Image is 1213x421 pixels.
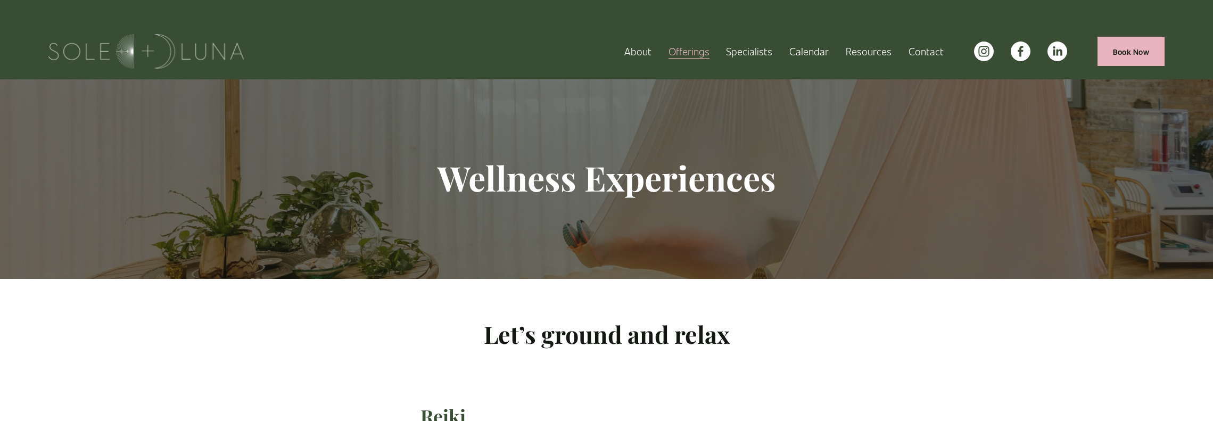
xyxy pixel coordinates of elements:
[624,42,651,61] a: About
[846,43,892,60] span: Resources
[909,42,944,61] a: Contact
[974,42,994,61] a: instagram-unauth
[48,34,244,69] img: Sole + Luna
[1047,42,1067,61] a: LinkedIn
[846,42,892,61] a: folder dropdown
[1098,37,1165,66] a: Book Now
[669,43,709,60] span: Offerings
[327,157,886,199] h1: Wellness Experiences
[1011,42,1030,61] a: facebook-unauth
[669,42,709,61] a: folder dropdown
[726,42,772,61] a: Specialists
[789,42,829,61] a: Calendar
[420,319,793,350] h2: Let’s ground and relax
